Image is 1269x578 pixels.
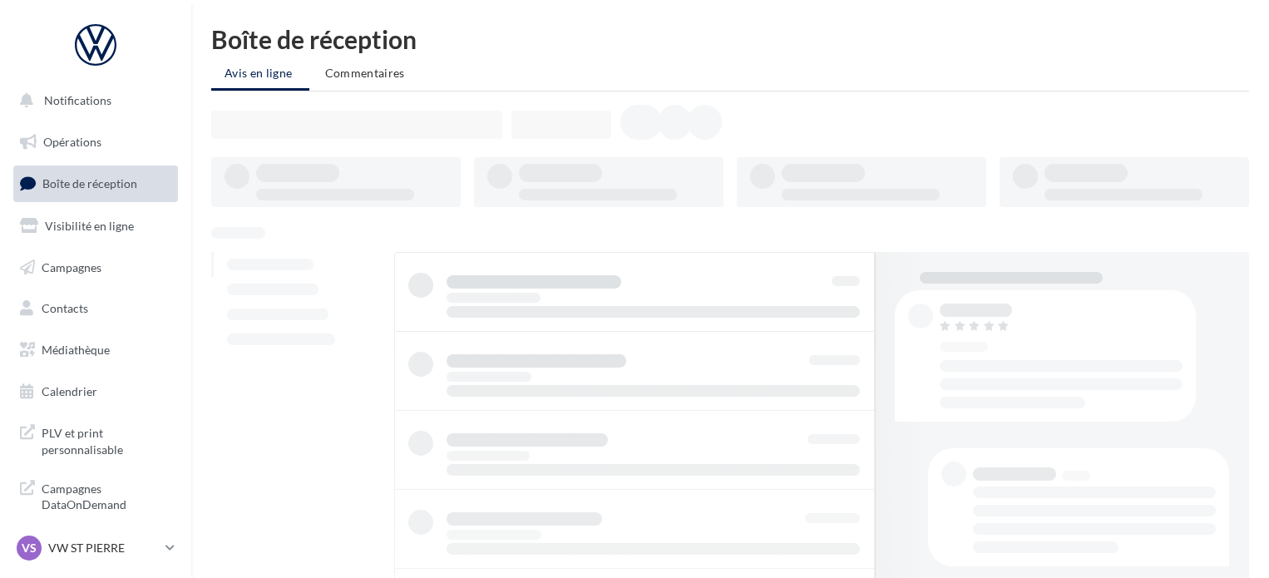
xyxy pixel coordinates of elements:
span: Médiathèque [42,343,110,357]
a: Opérations [10,125,181,160]
div: Boîte de réception [211,27,1249,52]
span: PLV et print personnalisable [42,422,171,457]
span: Campagnes [42,259,101,274]
a: Boîte de réception [10,165,181,201]
span: Opérations [43,135,101,149]
a: Contacts [10,291,181,326]
span: Notifications [44,93,111,107]
span: Campagnes DataOnDemand [42,477,171,513]
a: PLV et print personnalisable [10,415,181,464]
button: Notifications [10,83,175,118]
a: Campagnes DataOnDemand [10,471,181,520]
span: Commentaires [325,66,405,80]
span: Contacts [42,301,88,315]
a: VS VW ST PIERRE [13,532,178,564]
a: Médiathèque [10,333,181,368]
span: Calendrier [42,384,97,398]
a: Campagnes [10,250,181,285]
span: Visibilité en ligne [45,219,134,233]
span: Boîte de réception [42,176,137,190]
a: Visibilité en ligne [10,209,181,244]
span: VS [22,540,37,556]
p: VW ST PIERRE [48,540,159,556]
a: Calendrier [10,374,181,409]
